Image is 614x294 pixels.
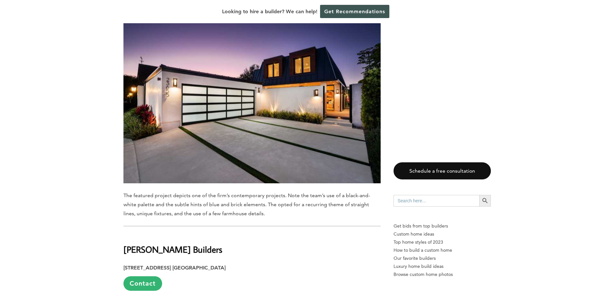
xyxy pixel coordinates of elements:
a: How to build a custom home [394,246,491,254]
a: Our favorite builders [394,254,491,262]
input: Search here... [394,195,479,207]
a: Contact [123,276,162,291]
strong: [STREET_ADDRESS] [GEOGRAPHIC_DATA] [123,265,226,271]
a: Luxury home build ideas [394,262,491,270]
h2: [PERSON_NAME] Builders [123,234,381,256]
a: Get Recommendations [320,5,389,18]
a: Custom home ideas [394,230,491,238]
iframe: Drift Widget Chat Controller [582,262,606,286]
a: Top home styles of 2023 [394,238,491,246]
a: Browse custom home photos [394,270,491,279]
p: Get bids from top builders [394,222,491,230]
p: The featured project depicts one of the firm’s contemporary projects. Note the team’s use of a bl... [123,191,381,218]
svg: Search [482,197,489,204]
a: Schedule a free consultation [394,162,491,179]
